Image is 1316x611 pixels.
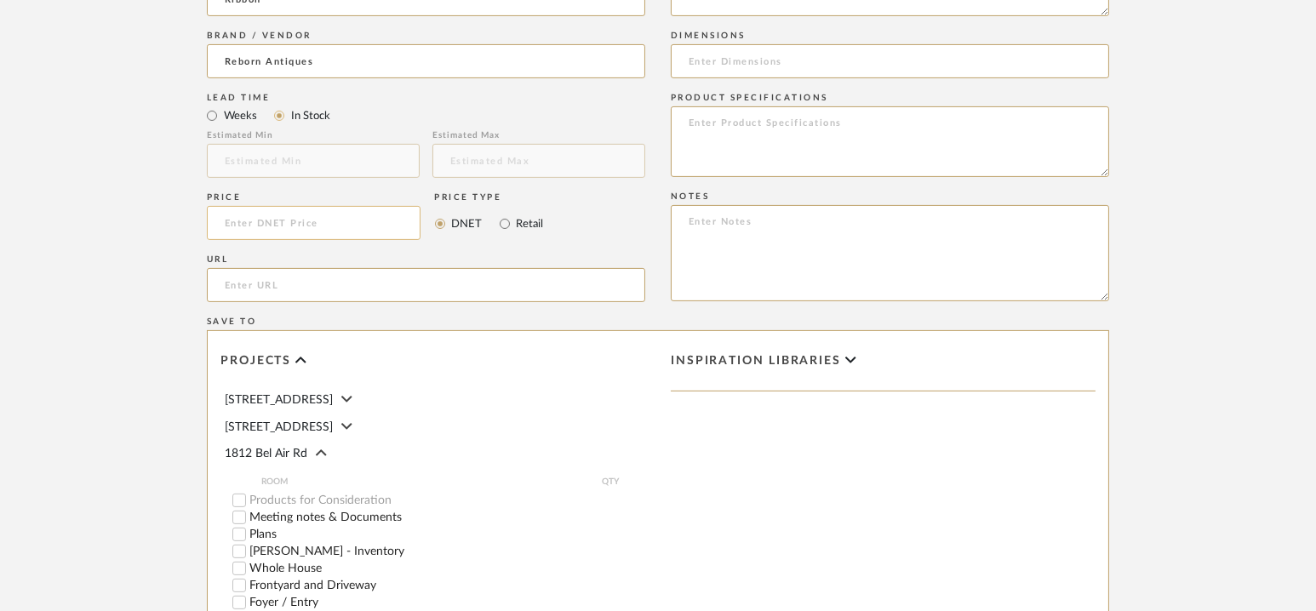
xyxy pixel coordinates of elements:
[207,144,420,178] input: Estimated Min
[249,562,645,574] label: Whole House
[671,93,1109,103] div: Product Specifications
[432,144,645,178] input: Estimated Max
[207,93,645,103] div: Lead Time
[249,545,645,557] label: [PERSON_NAME] - Inventory
[249,528,645,540] label: Plans
[261,475,589,488] span: ROOM
[289,106,330,125] label: In Stock
[207,317,1109,327] div: Save To
[207,105,645,126] mat-radio-group: Select item type
[671,354,841,368] span: Inspiration libraries
[589,475,632,488] span: QTY
[207,192,421,203] div: Price
[671,44,1109,78] input: Enter Dimensions
[225,421,333,433] span: [STREET_ADDRESS]
[671,191,1109,202] div: Notes
[225,448,307,460] span: 1812 Bel Air Rd
[207,130,420,140] div: Estimated Min
[207,44,645,78] input: Unknown
[435,192,544,203] div: Price Type
[432,130,645,140] div: Estimated Max
[207,31,645,41] div: Brand / Vendor
[671,31,1109,41] div: Dimensions
[207,206,421,240] input: Enter DNET Price
[249,580,645,591] label: Frontyard and Driveway
[222,106,257,125] label: Weeks
[225,394,333,406] span: [STREET_ADDRESS]
[207,254,645,265] div: URL
[515,214,544,233] label: Retail
[220,354,291,368] span: Projects
[450,214,483,233] label: DNET
[249,597,645,608] label: Foyer / Entry
[435,206,544,240] mat-radio-group: Select price type
[207,268,645,302] input: Enter URL
[249,511,645,523] label: Meeting notes & Documents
